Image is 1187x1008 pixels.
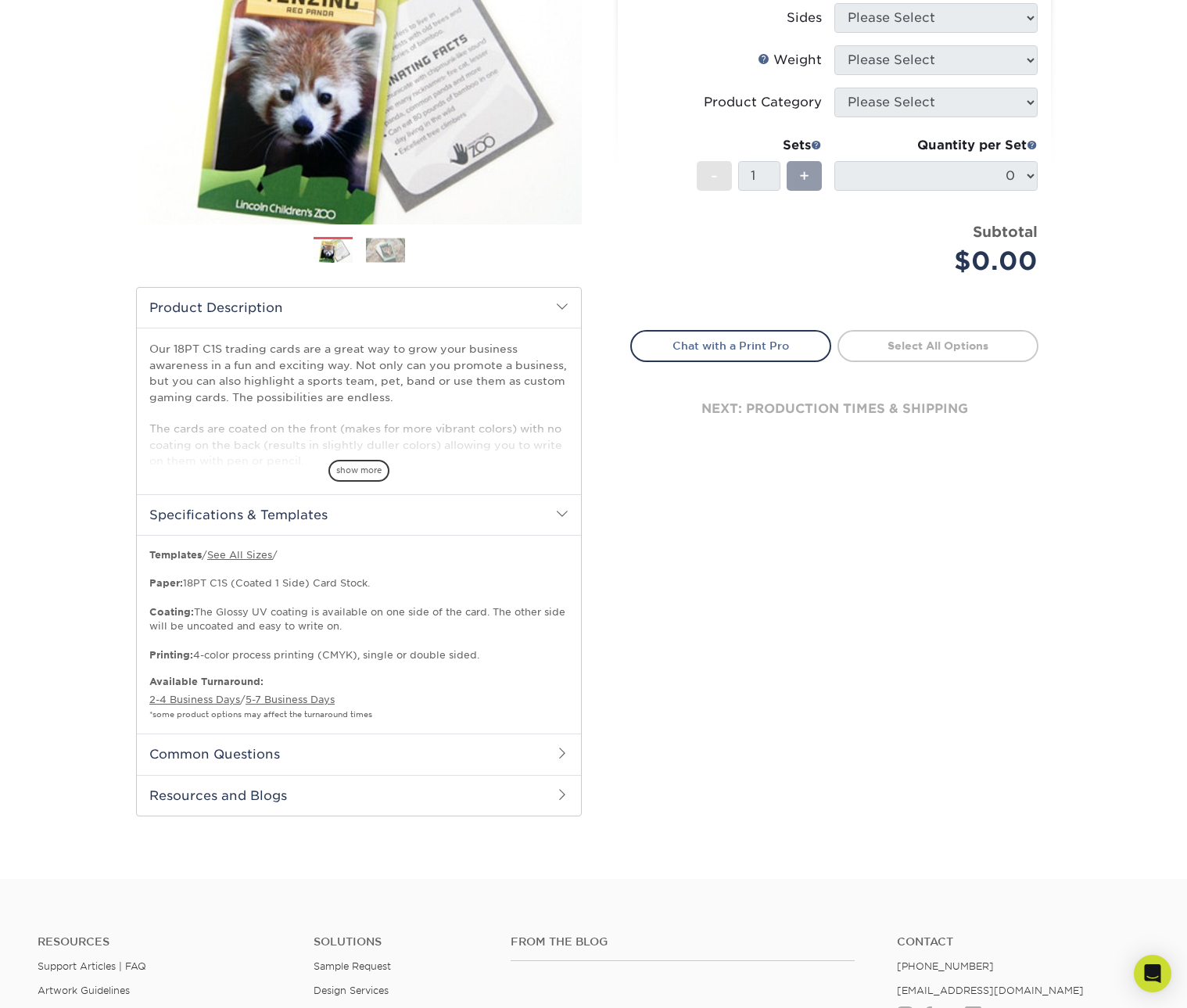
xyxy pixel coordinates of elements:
[149,649,193,661] strong: Printing:
[149,694,240,705] a: 2-4 Business Days
[149,710,372,719] small: *some product options may affect the turnaround times
[246,694,335,705] a: 5-7 Business Days
[328,460,389,481] span: show more
[149,676,264,687] b: Available Turnaround:
[697,136,822,155] div: Sets
[846,242,1038,280] div: $0.00
[711,164,718,188] span: -
[630,330,831,361] a: Chat with a Print Pro
[630,362,1038,456] div: next: production times & shipping
[897,985,1084,996] a: [EMAIL_ADDRESS][DOMAIN_NAME]
[799,164,809,188] span: +
[149,341,568,468] p: Our 18PT C1S trading cards are a great way to grow your business awareness in a fun and exciting ...
[149,577,183,589] strong: Paper:
[38,935,290,949] h4: Resources
[38,960,146,972] a: Support Articles | FAQ
[314,960,391,972] a: Sample Request
[787,9,822,27] div: Sides
[834,136,1038,155] div: Quantity per Set
[314,985,389,996] a: Design Services
[511,935,855,949] h4: From the Blog
[897,960,994,972] a: [PHONE_NUMBER]
[207,549,272,561] a: See All Sizes
[38,985,130,996] a: Artwork Guidelines
[137,734,581,774] h2: Common Questions
[137,494,581,535] h2: Specifications & Templates
[149,606,194,618] strong: Coating:
[1134,955,1171,992] div: Open Intercom Messenger
[758,51,822,70] div: Weight
[314,935,487,949] h4: Solutions
[149,548,568,663] p: / / 18PT C1S (Coated 1 Side) Card Stock. The Glossy UV coating is available on one side of the ca...
[897,935,1149,949] a: Contact
[149,549,202,561] b: Templates
[704,93,822,112] div: Product Category
[366,238,405,262] img: Trading Cards 02
[314,238,353,265] img: Trading Cards 01
[973,223,1038,240] strong: Subtotal
[137,288,581,328] h2: Product Description
[149,675,568,721] p: /
[137,775,581,816] h2: Resources and Blogs
[837,330,1038,361] a: Select All Options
